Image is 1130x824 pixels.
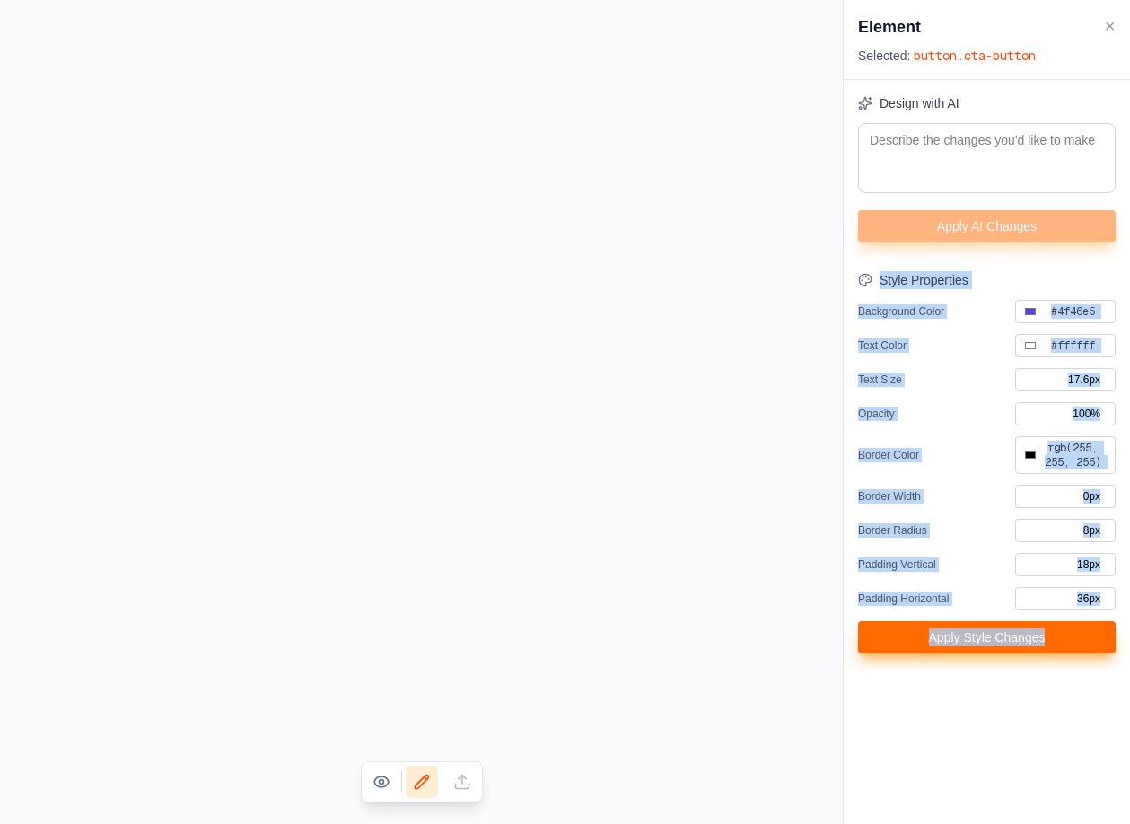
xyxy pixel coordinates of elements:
[858,338,1015,353] label: Text Color
[1104,16,1116,38] button: ✕
[858,304,1015,319] label: Background Color
[1038,338,1108,353] span: #ffffff
[880,94,959,112] h5: Design with AI
[1023,304,1038,319] input: #4f46e5
[446,766,478,798] button: Sign in with GitHub to publish changes
[406,766,438,798] button: Edit Mode
[1023,338,1038,353] input: #ffffff
[858,592,1015,606] label: Padding Horizontal
[858,621,1116,653] button: Apply Style Changes
[858,448,1015,462] label: Border Color
[858,407,1015,421] label: Opacity
[1038,304,1108,319] span: #4f46e5
[1038,441,1108,469] span: rgb(255, 255, 255)
[858,210,1116,242] button: Apply AI Changes
[858,14,921,39] h3: Element
[858,489,1015,504] label: Border Width
[858,523,1015,538] label: Border Radius
[365,766,398,798] button: View Mode
[858,373,1015,387] label: Text Size
[914,48,1036,64] span: button .cta-button
[858,47,1116,65] div: Selected:
[880,271,968,289] h5: Style Properties
[1015,402,1116,425] input: 100%
[858,557,1015,572] label: Padding Vertical
[1023,448,1038,462] input: rgb(255, 255, 255)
